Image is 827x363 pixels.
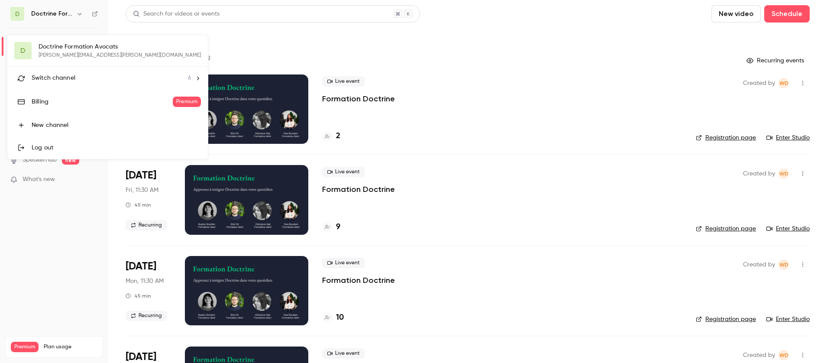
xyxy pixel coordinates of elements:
span: 6 [188,74,191,83]
span: Switch channel [32,74,75,83]
div: Billing [32,97,173,106]
div: Log out [32,143,201,152]
div: New channel [32,121,201,130]
span: Premium [173,97,201,107]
